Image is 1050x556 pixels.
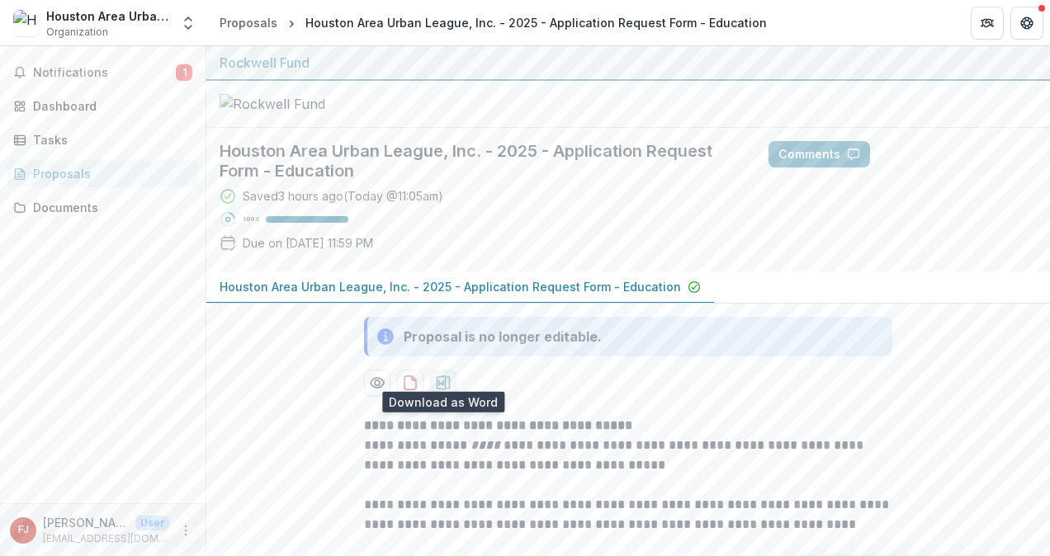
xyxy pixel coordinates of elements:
[220,14,277,31] div: Proposals
[7,92,199,120] a: Dashboard
[404,327,602,346] div: Proposal is no longer editable.
[305,14,767,31] div: Houston Area Urban League, Inc. - 2025 - Application Request Form - Education
[220,53,1037,73] div: Rockwell Fund
[33,165,186,182] div: Proposals
[213,11,773,35] nav: breadcrumb
[46,7,170,25] div: Houston Area Urban League, Inc.
[220,94,385,114] img: Rockwell Fund
[243,214,259,225] p: 100 %
[177,7,200,40] button: Open entity switcher
[213,11,284,35] a: Proposals
[33,131,186,148] div: Tasks
[7,126,199,153] a: Tasks
[18,525,29,535] div: Felicia Jackson
[220,278,681,295] p: Houston Area Urban League, Inc. - 2025 - Application Request Form - Education
[135,516,169,530] p: User
[43,514,129,531] p: [PERSON_NAME]
[176,64,192,81] span: 1
[243,187,443,205] div: Saved 3 hours ago ( Today @ 11:05am )
[220,141,742,181] h2: Houston Area Urban League, Inc. - 2025 - Application Request Form - Education
[971,7,1004,40] button: Partners
[364,370,390,396] button: Preview f0d42297-4431-4f6e-95bd-cefd97c1196e-0.pdf
[430,370,456,396] button: download-proposal
[1010,7,1043,40] button: Get Help
[43,531,169,546] p: [EMAIL_ADDRESS][DOMAIN_NAME]
[877,141,1037,167] button: Answer Suggestions
[7,59,199,86] button: Notifications1
[33,97,186,115] div: Dashboard
[33,199,186,216] div: Documents
[7,194,199,221] a: Documents
[7,160,199,187] a: Proposals
[176,521,196,540] button: More
[33,66,176,80] span: Notifications
[243,234,373,252] p: Due on [DATE] 11:59 PM
[769,141,870,167] button: Comments
[397,370,423,396] button: download-proposal
[46,25,108,40] span: Organization
[13,10,40,36] img: Houston Area Urban League, Inc.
